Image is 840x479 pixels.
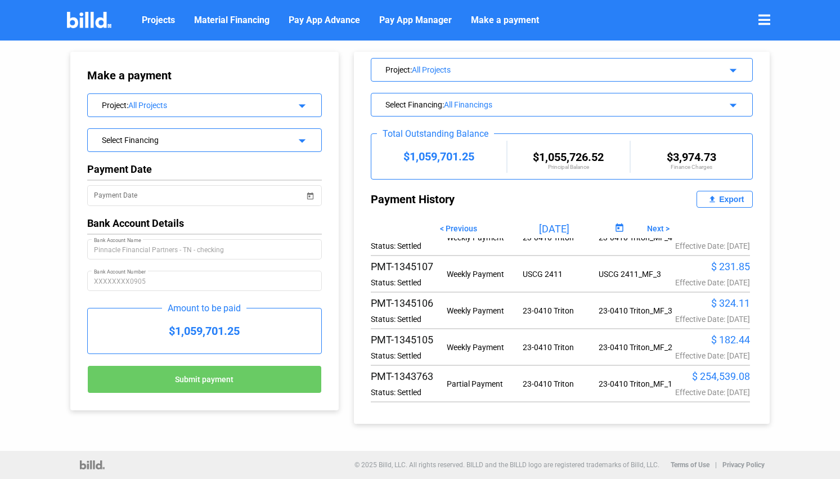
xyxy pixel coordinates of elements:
span: Material Financing [194,14,269,27]
div: PMT-1343763 [371,370,447,382]
div: 23-0410 Triton [523,379,599,388]
span: Submit payment [175,375,233,384]
div: Weekly Payment [447,306,523,315]
button: Export [697,191,753,208]
div: All Financings [444,100,703,109]
div: Effective Date: [DATE] [675,315,751,324]
div: USCG 2411_MF_3 [599,270,675,279]
div: Total Outstanding Balance [377,128,494,139]
div: $ 231.85 [675,261,751,272]
div: All Projects [412,65,703,74]
div: 23-0410 Triton_MF_1 [599,379,675,388]
div: Effective Date: [DATE] [675,351,751,360]
span: Pay App Manager [379,14,452,27]
div: Principal Balance [507,164,630,170]
div: PMT-1345106 [371,297,447,309]
mat-icon: arrow_drop_down [725,62,738,75]
div: Select Financing [102,133,287,145]
span: Projects [142,14,175,27]
div: All Projects [128,101,287,110]
div: Payment History [371,191,562,208]
p: | [715,461,717,469]
div: $ 254,539.08 [675,370,751,382]
mat-icon: arrow_drop_down [294,97,307,111]
span: Pay App Advance [289,14,360,27]
span: Next > [647,224,670,233]
div: Partial Payment [447,379,523,388]
b: Privacy Policy [722,461,765,469]
button: Open calendar [612,221,627,236]
span: Make a payment [471,14,539,27]
button: Submit payment [87,365,322,393]
a: Material Financing [187,9,276,32]
div: $1,055,726.52 [507,150,630,164]
div: Bank Account Details [87,217,322,229]
a: Pay App Advance [282,9,367,32]
div: $1,059,701.25 [371,150,506,163]
div: 23-0410 Triton_MF_3 [599,306,675,315]
div: Status: Settled [371,351,447,360]
img: Billd Company Logo [67,12,111,28]
span: : [442,100,444,109]
div: PMT-1345105 [371,334,447,346]
div: Status: Settled [371,315,447,324]
mat-icon: arrow_drop_down [294,132,307,146]
div: USCG 2411 [523,270,599,279]
div: Effective Date: [DATE] [675,278,751,287]
div: Status: Settled [371,278,447,287]
div: Project [102,99,287,110]
mat-icon: arrow_drop_down [725,97,738,110]
a: Make a payment [464,9,546,32]
div: 23-0410 Triton_MF_2 [599,343,675,352]
div: Amount to be paid [162,303,246,314]
div: Export [719,195,744,204]
div: $ 182.44 [675,334,751,346]
b: Terms of Use [671,461,709,469]
button: Open calendar [304,183,316,195]
a: Projects [135,9,182,32]
div: $3,974.73 [631,150,753,164]
span: < Previous [440,224,477,233]
mat-icon: file_upload [706,193,719,206]
p: © 2025 Billd, LLC. All rights reserved. BILLD and the BILLD logo are registered trademarks of Bil... [354,461,659,469]
div: Weekly Payment [447,343,523,352]
span: : [127,101,128,110]
div: Status: Settled [371,241,447,250]
div: Payment Date [87,163,322,175]
div: Finance Charges [631,164,753,170]
div: Weekly Payment [447,270,523,279]
div: Effective Date: [DATE] [675,388,751,397]
div: Select Financing [385,98,703,109]
button: Next > [639,219,678,238]
div: 23-0410 Triton [523,306,599,315]
div: Status: Settled [371,388,447,397]
img: logo [80,460,104,469]
div: $1,059,701.25 [88,308,321,353]
div: 23-0410 Triton [523,343,599,352]
div: PMT-1345107 [371,261,447,272]
button: < Previous [432,219,486,238]
div: $ 324.11 [675,297,751,309]
div: Effective Date: [DATE] [675,241,751,250]
div: Project [385,63,703,74]
span: : [410,65,412,74]
div: Make a payment [87,69,228,82]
